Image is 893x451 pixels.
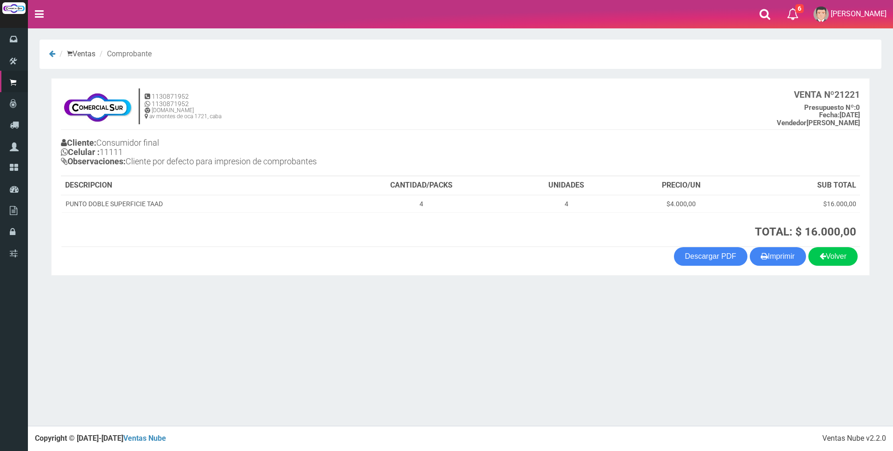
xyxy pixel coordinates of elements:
a: Ventas Nube [123,434,166,443]
li: Comprobante [97,49,152,60]
img: Logo grande [2,2,26,14]
td: 4 [332,195,511,213]
b: [PERSON_NAME] [777,119,860,127]
h6: [DOMAIN_NAME] av montes de oca 1721, caba [145,108,221,120]
img: User Image [813,7,829,22]
th: UNIDADES [511,176,622,195]
strong: Fecha: [819,111,840,119]
button: Imprimir [750,247,806,266]
h4: Consumidor final 11111 Cliente por defecto para impresion de comprobantes [61,136,460,170]
th: PRECIO/UN [622,176,740,195]
td: 4 [511,195,622,213]
b: Observaciones: [61,156,126,166]
strong: Presupuesto Nº: [804,103,856,112]
strong: TOTAL: $ 16.000,00 [755,225,856,238]
span: 6 [795,4,804,13]
b: [DATE] [819,111,860,119]
strong: Vendedor [777,119,806,127]
th: DESCRIPCION [61,176,332,195]
td: $16.000,00 [740,195,860,213]
span: [PERSON_NAME] [831,9,886,18]
a: Volver [808,247,858,266]
b: Celular : [61,147,100,157]
h5: 1130871952 1130871952 [145,93,221,108]
strong: Copyright © [DATE]-[DATE] [35,434,166,443]
td: PUNTO DOBLE SUPERFICIE TAAD [61,195,332,213]
a: Descargar PDF [674,247,747,266]
b: 0 [804,103,860,112]
div: Ventas Nube v2.2.0 [822,433,886,444]
strong: VENTA Nº [794,89,834,100]
th: CANTIDAD/PACKS [332,176,511,195]
img: f695dc5f3a855ddc19300c990e0c55a2.jpg [61,88,134,125]
th: SUB TOTAL [740,176,860,195]
b: 21221 [794,89,860,100]
li: Ventas [57,49,95,60]
td: $4.000,00 [622,195,740,213]
b: Cliente: [61,138,96,148]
